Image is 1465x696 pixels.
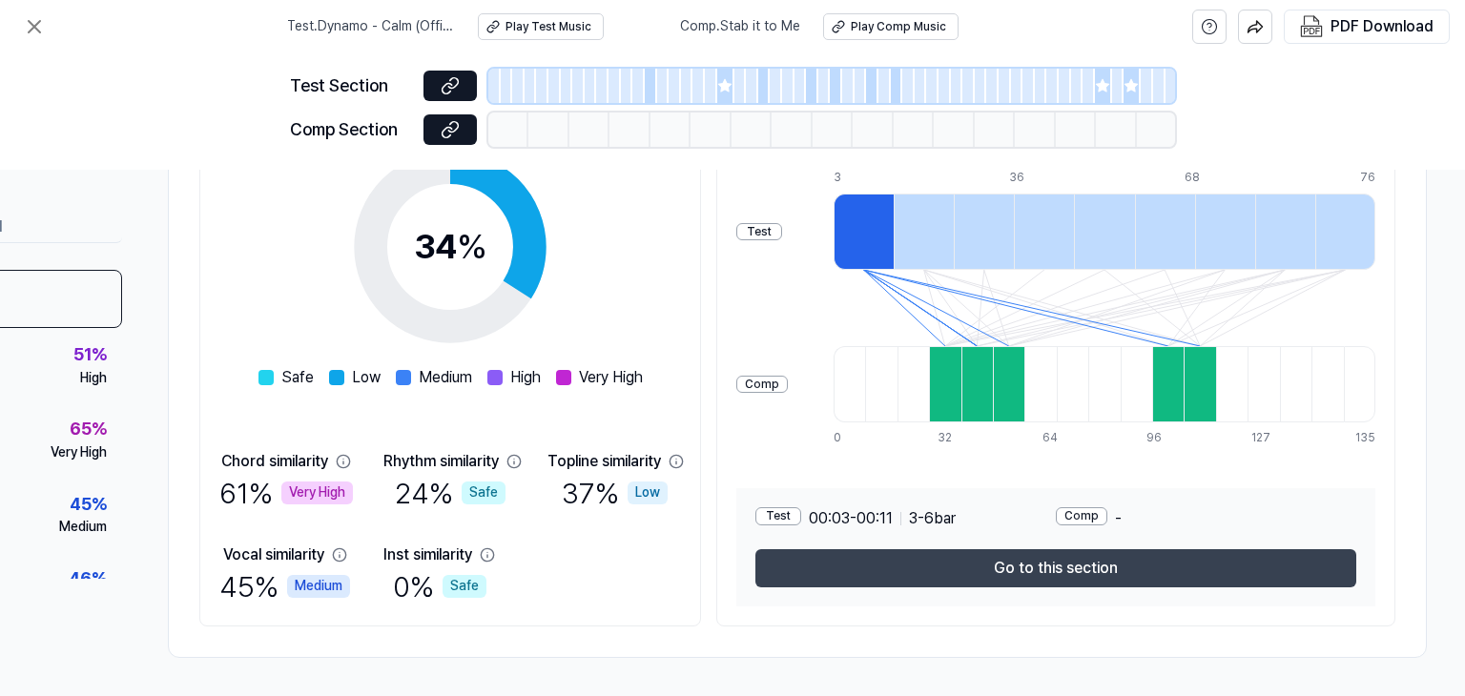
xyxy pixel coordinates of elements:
[1146,430,1178,446] div: 96
[834,170,894,186] div: 3
[383,543,472,566] div: Inst similarity
[219,473,353,513] div: 61 %
[419,366,472,389] span: Medium
[59,518,107,537] div: Medium
[809,507,893,530] span: 00:03 - 00:11
[1056,507,1356,530] div: -
[506,19,591,35] div: Play Test Music
[221,450,328,473] div: Chord similarity
[1300,15,1323,38] img: PDF Download
[938,430,969,446] div: 32
[562,473,668,513] div: 37 %
[736,376,788,394] div: Comp
[1009,170,1069,186] div: 36
[290,72,412,100] div: Test Section
[443,575,486,598] div: Safe
[70,416,107,443] div: 65 %
[290,116,412,144] div: Comp Section
[909,507,956,530] span: 3 - 6 bar
[73,341,107,369] div: 51 %
[70,491,107,519] div: 45 %
[510,366,541,389] span: High
[352,366,381,389] span: Low
[547,450,661,473] div: Topline similarity
[478,13,604,40] button: Play Test Music
[414,221,487,273] div: 34
[287,575,350,598] div: Medium
[1056,507,1107,525] div: Comp
[457,226,487,267] span: %
[1247,18,1264,35] img: share
[395,473,506,513] div: 24 %
[1360,170,1375,186] div: 76
[1042,430,1074,446] div: 64
[628,481,668,504] div: Low
[223,543,324,566] div: Vocal similarity
[1296,10,1437,43] button: PDF Download
[1331,14,1434,39] div: PDF Download
[281,481,353,504] div: Very High
[680,17,800,36] span: Comp . Stab it to Me
[219,566,350,606] div: 45 %
[80,369,107,388] div: High
[823,13,959,40] button: Play Comp Music
[1355,430,1375,446] div: 135
[1251,430,1283,446] div: 127
[281,366,314,389] span: Safe
[462,481,506,504] div: Safe
[69,565,107,593] div: 46 %
[1201,17,1218,36] svg: help
[834,430,865,446] div: 0
[383,450,499,473] div: Rhythm similarity
[51,443,107,462] div: Very High
[393,566,486,606] div: 0 %
[736,223,782,241] div: Test
[1185,170,1245,186] div: 68
[579,366,643,389] span: Very High
[755,507,801,525] div: Test
[851,19,946,35] div: Play Comp Music
[755,549,1356,587] button: Go to this section
[1192,10,1227,44] button: help
[287,17,455,36] span: Test . Dynamo - Calm (Official Video)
